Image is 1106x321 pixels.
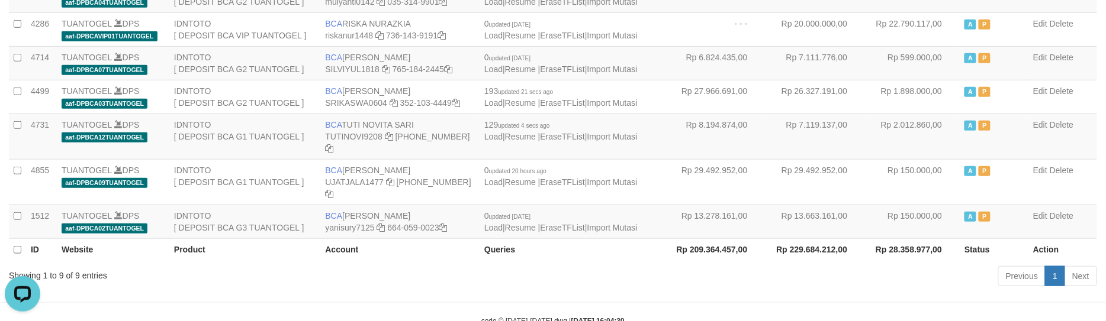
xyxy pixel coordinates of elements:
a: Edit [1033,211,1047,221]
th: Product [169,238,321,261]
span: Active [964,53,976,63]
a: Delete [1050,19,1073,28]
td: Rp 22.790.117,00 [865,12,960,46]
span: | | | [484,53,637,74]
a: EraseTFList [541,98,585,108]
td: Rp 20.000.000,00 [766,12,866,46]
a: Import Mutasi [587,223,638,232]
th: Rp 28.358.977,00 [865,238,960,261]
th: Rp 209.364.457,00 [665,238,766,261]
a: Copy UJATJALA1477 to clipboard [386,177,394,187]
td: Rp 7.119.137,00 [766,114,866,159]
a: Import Mutasi [587,177,638,187]
a: UJATJALA1477 [325,177,384,187]
a: Copy 6640590023 to clipboard [439,223,448,232]
a: Copy SILVIYUL1818 to clipboard [382,64,390,74]
a: Load [484,132,503,141]
a: Copy 3521034449 to clipboard [452,98,460,108]
a: 1 [1045,266,1065,286]
td: 4731 [26,114,57,159]
td: IDNTOTO [ DEPOSIT BCA G2 TUANTOGEL ] [169,80,321,114]
span: Paused [979,20,991,30]
a: Resume [505,177,536,187]
a: SRIKASWA0604 [325,98,387,108]
span: 0 [484,166,546,175]
span: | | | [484,166,637,187]
span: updated [DATE] [489,55,531,61]
span: BCA [325,166,342,175]
a: EraseTFList [541,64,585,74]
span: 0 [484,211,531,221]
td: DPS [57,46,169,80]
td: IDNTOTO [ DEPOSIT BCA G3 TUANTOGEL ] [169,205,321,238]
a: Copy 4062238953 to clipboard [325,189,333,199]
td: DPS [57,205,169,238]
span: Paused [979,121,991,131]
a: Delete [1050,86,1073,96]
a: EraseTFList [541,223,585,232]
a: yanisury7125 [325,223,374,232]
div: Showing 1 to 9 of 9 entries [9,265,452,281]
td: [PERSON_NAME] 664-059-0023 [320,205,480,238]
th: Account [320,238,480,261]
th: Action [1028,238,1097,261]
span: 0 [484,53,531,62]
td: DPS [57,114,169,159]
a: Import Mutasi [587,31,638,40]
a: Copy TUTINOVI9208 to clipboard [385,132,393,141]
span: updated 4 secs ago [499,122,550,129]
a: Edit [1033,120,1047,129]
a: Delete [1050,166,1073,175]
span: Paused [979,166,991,176]
span: aaf-DPBCA03TUANTOGEL [62,99,147,109]
span: BCA [325,19,342,28]
span: 129 [484,120,550,129]
span: BCA [325,86,342,96]
a: Copy 7361439191 to clipboard [438,31,446,40]
a: Resume [505,132,536,141]
a: Copy SRIKASWA0604 to clipboard [390,98,398,108]
td: Rp 27.966.691,00 [665,80,766,114]
a: Load [484,177,503,187]
span: aaf-DPBCA07TUANTOGEL [62,65,147,75]
span: Paused [979,53,991,63]
span: updated [DATE] [489,21,531,28]
a: Load [484,223,503,232]
span: | | | [484,120,637,141]
th: Queries [480,238,665,261]
td: [PERSON_NAME] 765-184-2445 [320,46,480,80]
a: TUANTOGEL [62,53,112,62]
td: [PERSON_NAME] [PHONE_NUMBER] [320,159,480,205]
span: aaf-DPBCA02TUANTOGEL [62,223,147,234]
span: Paused [979,212,991,222]
a: Resume [505,31,536,40]
td: Rp 29.492.952,00 [665,159,766,205]
td: Rp 2.012.860,00 [865,114,960,159]
a: Copy riskanur1448 to clipboard [375,31,384,40]
td: Rp 1.898.000,00 [865,80,960,114]
td: Rp 13.278.161,00 [665,205,766,238]
span: updated 21 secs ago [499,89,554,95]
a: EraseTFList [541,177,585,187]
th: Status [960,238,1028,261]
span: updated [DATE] [489,213,531,220]
a: TUTINOVI9208 [325,132,382,141]
a: Edit [1033,53,1047,62]
span: BCA [325,53,342,62]
span: aaf-DPBCA09TUANTOGEL [62,178,147,188]
a: Import Mutasi [587,64,638,74]
a: riskanur1448 [325,31,373,40]
a: Edit [1033,86,1047,96]
td: 4286 [26,12,57,46]
a: EraseTFList [541,31,585,40]
a: Delete [1050,211,1073,221]
td: TUTI NOVITA SARI [PHONE_NUMBER] [320,114,480,159]
span: 193 [484,86,553,96]
span: | | | [484,86,637,108]
button: Open LiveChat chat widget [5,5,40,40]
span: aaf-DPBCA12TUANTOGEL [62,132,147,142]
span: Paused [979,87,991,97]
td: DPS [57,159,169,205]
td: [PERSON_NAME] 352-103-4449 [320,80,480,114]
td: Rp 8.194.874,00 [665,114,766,159]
